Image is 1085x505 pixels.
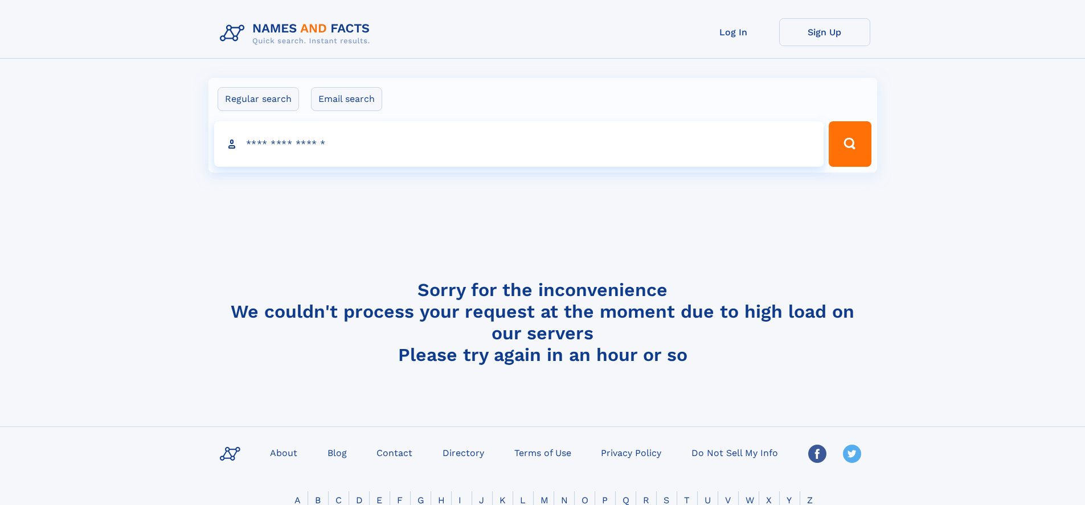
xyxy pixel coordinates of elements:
img: Facebook [808,445,826,463]
a: Privacy Policy [596,444,666,461]
button: Search Button [829,121,871,167]
a: Directory [438,444,489,461]
a: Contact [372,444,417,461]
label: Regular search [218,87,299,111]
input: search input [214,121,824,167]
a: Log In [688,18,779,46]
img: Logo Names and Facts [215,18,379,49]
label: Email search [311,87,382,111]
a: Do Not Sell My Info [687,444,783,461]
img: Twitter [843,445,861,463]
a: Blog [323,444,351,461]
a: About [265,444,302,461]
h4: Sorry for the inconvenience We couldn't process your request at the moment due to high load on ou... [215,279,870,366]
a: Terms of Use [510,444,576,461]
a: Sign Up [779,18,870,46]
